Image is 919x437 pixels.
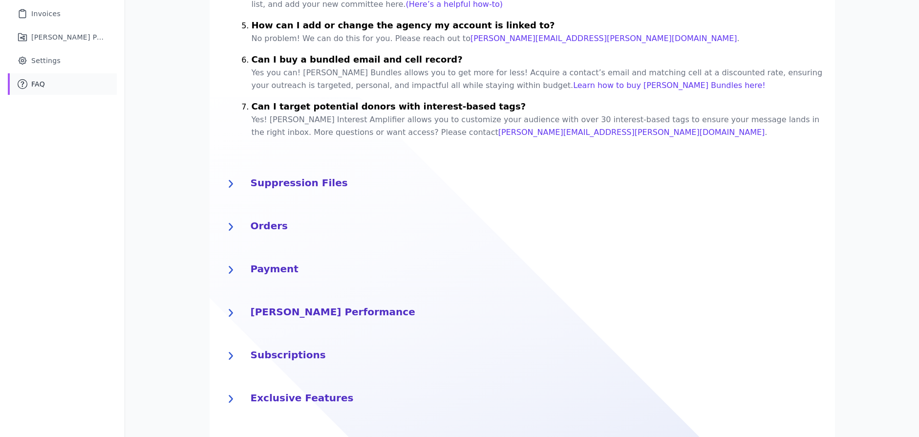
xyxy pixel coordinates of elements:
[31,79,45,89] span: FAQ
[8,26,117,48] a: [PERSON_NAME] Performance
[221,303,823,323] button: [PERSON_NAME] Performance
[251,174,823,190] h4: Suppression Files
[8,50,117,71] a: Settings
[252,32,823,45] p: No problem! We can do this for you. Please reach out to .
[221,389,823,409] button: Exclusive Features
[251,346,823,362] h4: Subscriptions
[251,260,823,276] h4: Payment
[221,174,823,194] button: Suppression Files
[221,346,823,366] button: Subscriptions
[31,56,61,66] span: Settings
[573,81,766,90] a: Learn how to buy [PERSON_NAME] Bundles here!
[8,3,117,24] a: Invoices
[31,9,61,19] span: Invoices
[252,113,823,139] p: Yes! [PERSON_NAME] Interest Amplifier allows you to customize your audience with over 30 interest...
[470,34,737,43] a: [PERSON_NAME][EMAIL_ADDRESS][PERSON_NAME][DOMAIN_NAME]
[251,217,823,233] h4: Orders
[221,260,823,280] button: Payment
[251,303,823,319] h4: [PERSON_NAME] Performance
[498,128,765,137] a: [PERSON_NAME][EMAIL_ADDRESS][PERSON_NAME][DOMAIN_NAME]
[252,66,823,92] p: Yes you can! [PERSON_NAME] Bundles allows you to get more for less! Acquire a contact’s email and...
[252,17,823,32] h4: How can I add or change the agency my account is linked to?
[8,73,117,95] a: FAQ
[31,32,105,42] span: [PERSON_NAME] Performance
[252,98,823,113] h4: Can I target potential donors with interest-based tags?
[251,389,823,405] h4: Exclusive Features
[252,51,823,66] h4: Can I buy a bundled email and cell record?
[221,217,823,237] button: Orders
